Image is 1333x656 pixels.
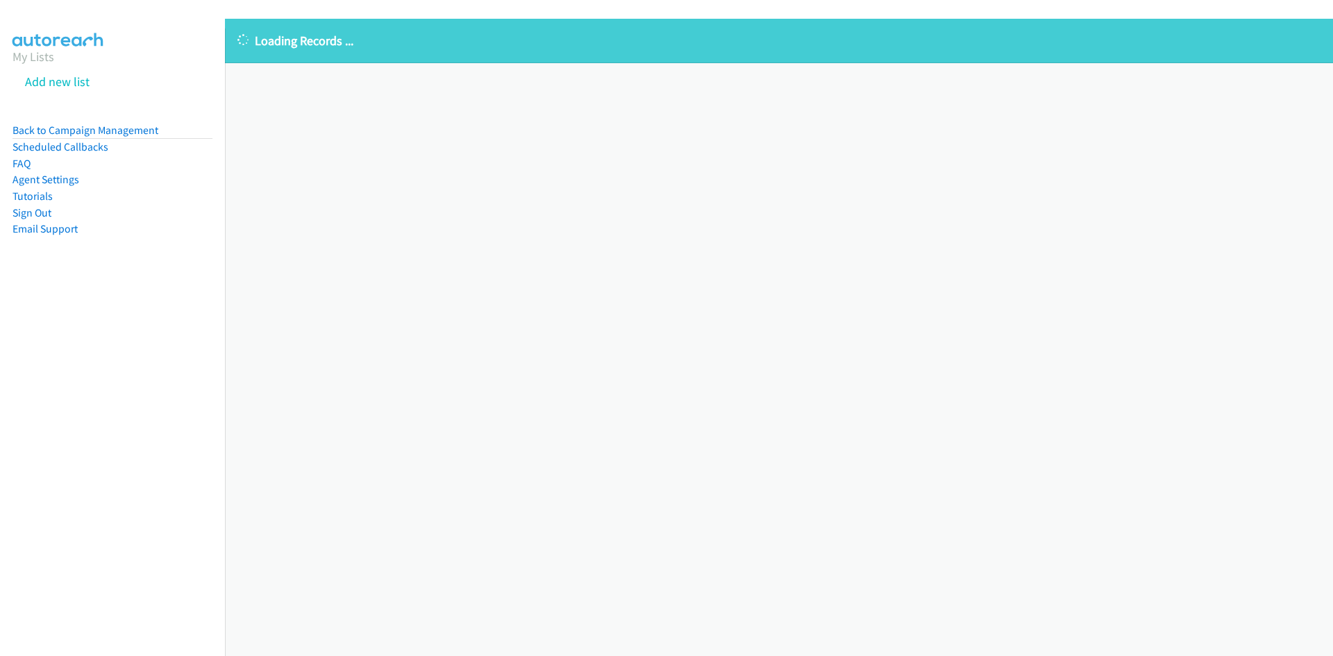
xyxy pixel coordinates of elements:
a: Back to Campaign Management [12,124,158,137]
a: Scheduled Callbacks [12,140,108,153]
a: Add new list [25,74,90,90]
a: Email Support [12,222,78,235]
p: Loading Records ... [237,31,1321,50]
a: Tutorials [12,190,53,203]
a: FAQ [12,157,31,170]
a: Agent Settings [12,173,79,186]
a: My Lists [12,49,54,65]
a: Sign Out [12,206,51,219]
